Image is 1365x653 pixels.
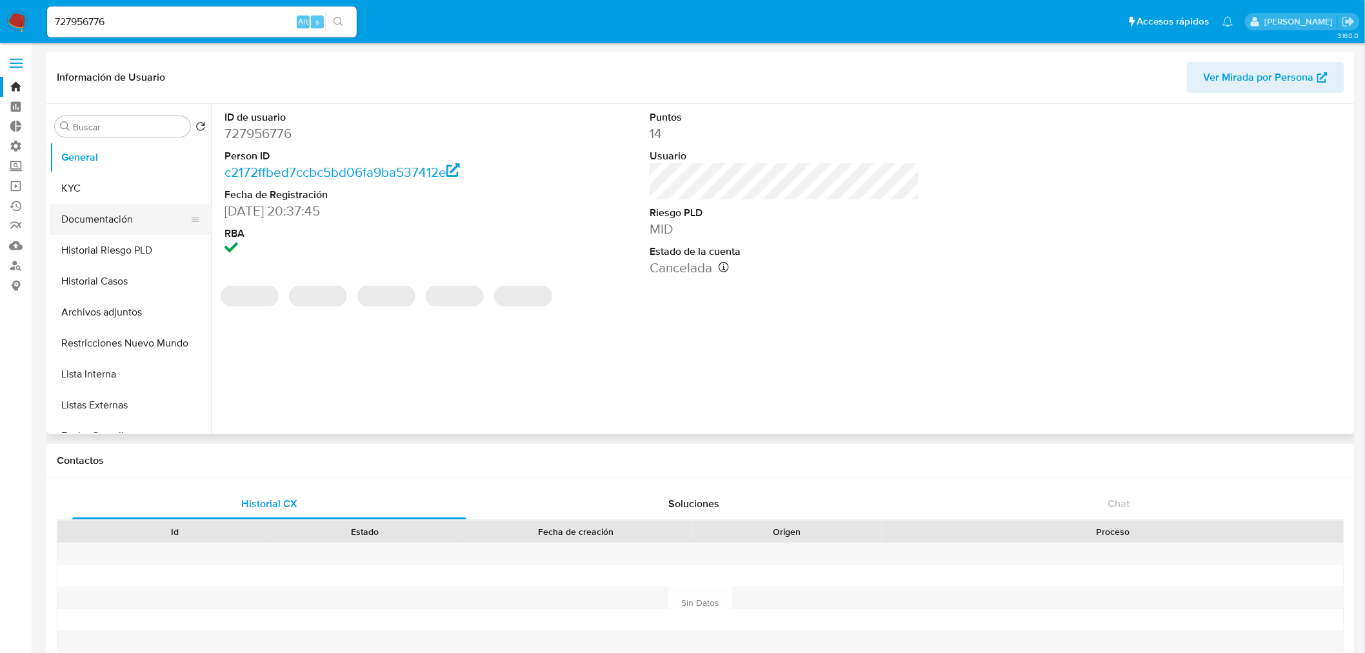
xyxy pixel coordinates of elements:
[325,13,352,31] button: search-icon
[650,149,920,163] dt: Usuario
[224,188,495,202] dt: Fecha de Registración
[891,525,1335,538] div: Proceso
[650,259,920,277] dd: Cancelada
[1222,16,1233,27] a: Notificaciones
[289,286,347,306] span: ‌
[1137,15,1210,28] span: Accesos rápidos
[701,525,873,538] div: Origen
[50,421,211,452] button: Fecha Compliant
[1342,15,1355,28] a: Salir
[224,202,495,220] dd: [DATE] 20:37:45
[50,328,211,359] button: Restricciones Nuevo Mundo
[650,220,920,238] dd: MID
[50,297,211,328] button: Archivos adjuntos
[650,245,920,259] dt: Estado de la cuenta
[315,15,319,28] span: s
[50,204,201,235] button: Documentación
[494,286,552,306] span: ‌
[89,525,261,538] div: Id
[47,14,357,30] input: Buscar usuario o caso...
[50,266,211,297] button: Historial Casos
[57,454,1344,467] h1: Contactos
[50,390,211,421] button: Listas Externas
[279,525,450,538] div: Estado
[224,110,495,125] dt: ID de usuario
[50,142,211,173] button: General
[195,121,206,136] button: Volver al orden por defecto
[650,206,920,220] dt: Riesgo PLD
[241,496,297,511] span: Historial CX
[57,71,165,84] h1: Información de Usuario
[298,15,308,28] span: Alt
[468,525,683,538] div: Fecha de creación
[426,286,484,306] span: ‌
[1264,15,1337,28] p: ignacio.bagnardi@mercadolibre.com
[224,226,495,241] dt: RBA
[224,125,495,143] dd: 727956776
[1187,62,1344,93] button: Ver Mirada por Persona
[1204,62,1314,93] span: Ver Mirada por Persona
[60,121,70,132] button: Buscar
[669,496,720,511] span: Soluciones
[357,286,415,306] span: ‌
[50,173,211,204] button: KYC
[224,163,460,181] a: c2172ffbed7ccbc5bd06fa9ba537412e
[50,235,211,266] button: Historial Riesgo PLD
[1108,496,1130,511] span: Chat
[50,359,211,390] button: Lista Interna
[221,286,279,306] span: ‌
[650,110,920,125] dt: Puntos
[73,121,185,133] input: Buscar
[650,125,920,143] dd: 14
[224,149,495,163] dt: Person ID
